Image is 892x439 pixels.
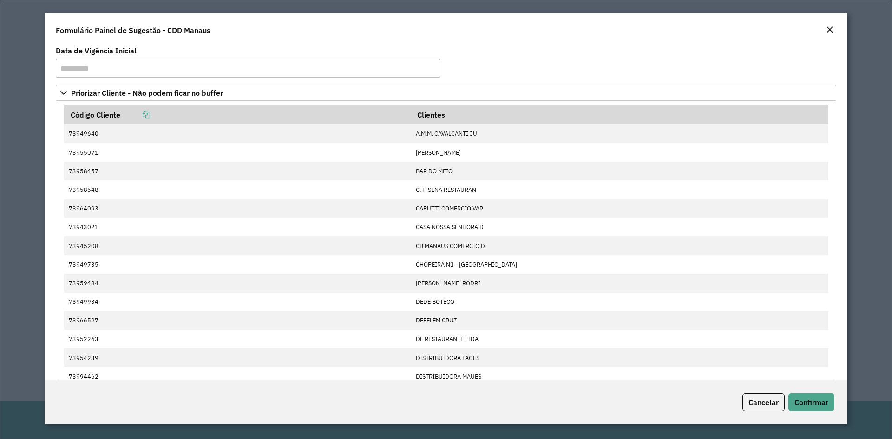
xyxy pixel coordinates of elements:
[64,236,411,255] td: 73945208
[411,143,828,162] td: [PERSON_NAME]
[64,330,411,348] td: 73952263
[64,255,411,274] td: 73949735
[411,311,828,330] td: DEFELEM CRUZ
[64,311,411,330] td: 73966597
[411,330,828,348] td: DF RESTAURANTE LTDA
[64,124,411,143] td: 73949640
[56,45,137,56] label: Data de Vigência Inicial
[56,85,836,101] a: Priorizar Cliente - Não podem ficar no buffer
[64,348,411,367] td: 73954239
[411,255,828,274] td: CHOPEIRA N1 - [GEOGRAPHIC_DATA]
[411,105,828,124] th: Clientes
[411,367,828,386] td: DISTRIBUIDORA MAUES
[823,24,836,36] button: Close
[411,218,828,236] td: CASA NOSSA SENHORA D
[64,162,411,180] td: 73958457
[120,110,150,119] a: Copiar
[742,393,785,411] button: Cancelar
[64,180,411,199] td: 73958548
[788,393,834,411] button: Confirmar
[64,293,411,311] td: 73949934
[64,274,411,292] td: 73959484
[411,199,828,218] td: CAPUTTI COMERCIO VAR
[794,398,828,407] span: Confirmar
[56,25,210,36] h4: Formulário Painel de Sugestão - CDD Manaus
[64,143,411,162] td: 73955071
[411,180,828,199] td: C. F. SENA RESTAURAN
[64,199,411,218] td: 73964093
[64,105,411,124] th: Código Cliente
[411,348,828,367] td: DISTRIBUIDORA LAGES
[71,89,223,97] span: Priorizar Cliente - Não podem ficar no buffer
[411,274,828,292] td: [PERSON_NAME] RODRI
[64,367,411,386] td: 73994462
[64,218,411,236] td: 73943021
[748,398,779,407] span: Cancelar
[411,293,828,311] td: DEDE BOTECO
[826,26,833,33] em: Fechar
[411,162,828,180] td: BAR DO MEIO
[411,124,828,143] td: A.M.M. CAVALCANTI JU
[411,236,828,255] td: CB MANAUS COMERCIO D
